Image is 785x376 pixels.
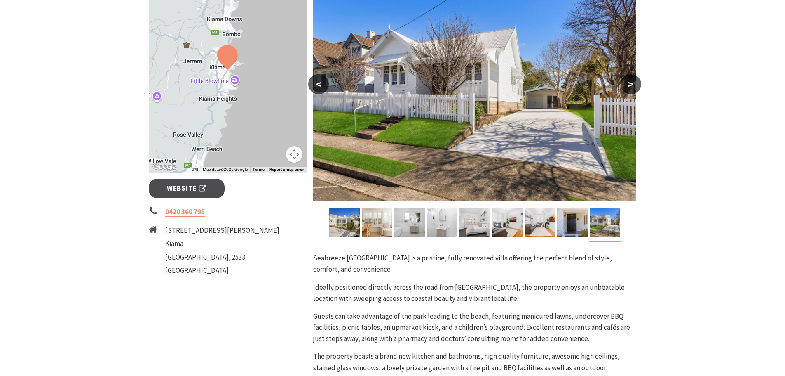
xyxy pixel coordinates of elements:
[149,179,225,198] a: Website
[313,253,636,275] p: Seabreeze [GEOGRAPHIC_DATA] is a pristine, fully renovated villa offering the perfect blend of st...
[165,207,205,217] a: 0420 360 795
[313,311,636,345] p: Guests can take advantage of the park leading to the beach, featuring manicured lawns, undercover...
[165,265,279,276] li: [GEOGRAPHIC_DATA]
[269,167,304,172] a: Report a map error
[253,167,265,172] a: Terms (opens in new tab)
[313,282,636,304] p: Ideally positioned directly across the road from [GEOGRAPHIC_DATA], the property enjoys an unbeat...
[151,162,178,173] img: Google
[151,162,178,173] a: Open this area in Google Maps (opens a new window)
[165,238,279,249] li: Kiama
[621,74,641,94] button: >
[192,167,198,173] button: Keyboard shortcuts
[308,74,329,94] button: <
[165,252,279,263] li: [GEOGRAPHIC_DATA], 2533
[203,167,248,172] span: Map data ©2025 Google
[165,225,279,236] li: [STREET_ADDRESS][PERSON_NAME]
[167,183,206,194] span: Website
[286,146,302,163] button: Map camera controls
